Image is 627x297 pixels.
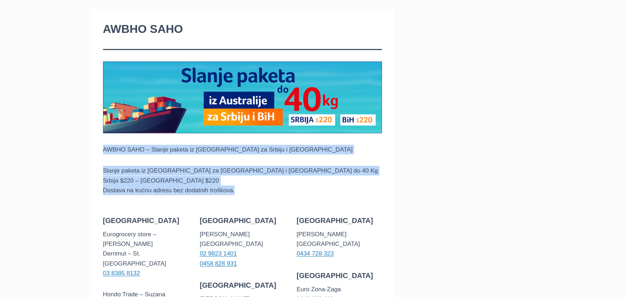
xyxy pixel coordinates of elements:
[103,145,382,154] p: AWBHO SAHO – Slanje paketa iz [GEOGRAPHIC_DATA] za Srbiju i [GEOGRAPHIC_DATA]
[297,270,382,281] h5: [GEOGRAPHIC_DATA]
[200,260,237,267] a: 0458 828 931
[103,20,382,38] h1: AWBHO SAHO
[103,270,140,277] a: 03 8385 8132
[103,166,382,195] p: Slanje paketa iz [GEOGRAPHIC_DATA] za [GEOGRAPHIC_DATA] i [GEOGRAPHIC_DATA] do 40 Kg Srbija $220 ...
[297,250,334,257] a: 0434 728 323
[297,229,382,259] p: [PERSON_NAME] [GEOGRAPHIC_DATA]
[103,215,188,226] h5: [GEOGRAPHIC_DATA]
[103,229,188,278] p: Eurogrocery store – [PERSON_NAME] Derrimut – St. [GEOGRAPHIC_DATA]
[200,250,237,257] a: 02 9823 1401
[200,215,285,226] h5: [GEOGRAPHIC_DATA]
[200,280,285,291] h5: [GEOGRAPHIC_DATA]
[200,229,285,268] p: [PERSON_NAME] [GEOGRAPHIC_DATA]
[297,215,382,226] h5: [GEOGRAPHIC_DATA]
